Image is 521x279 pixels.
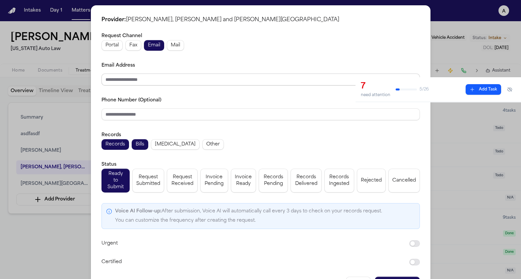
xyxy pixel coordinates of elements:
[115,207,382,215] p: After submission, Voice AI will automatically call every 3 days to check on your records request.
[357,169,385,193] button: Rejected
[126,17,339,23] span: [PERSON_NAME], [PERSON_NAME] and [PERSON_NAME][GEOGRAPHIC_DATA]
[167,40,184,51] button: Mail
[115,209,162,214] span: Voice AI Follow-up:
[132,169,164,193] button: Request Submitted
[101,40,123,51] button: Portal
[291,169,321,193] button: Records Delivered
[230,169,256,193] button: Invoice Ready
[167,169,197,193] button: Request Received
[101,139,129,150] button: Records
[151,139,200,150] button: [MEDICAL_DATA]
[101,258,399,266] label: Certified
[101,169,130,193] button: Ready to Submit
[132,139,148,150] button: Bills
[101,16,420,24] h2: Provider:
[101,98,162,103] label: Phone Number (Optional)
[101,63,135,68] label: Email Address
[202,139,224,150] button: Other
[125,40,141,51] button: Fax
[101,133,121,138] label: Records
[200,169,228,193] button: Invoice Pending
[259,169,288,193] button: Records Pending
[101,33,142,38] label: Request Channel
[324,169,354,193] button: Records Ingested
[388,169,420,193] button: Cancelled
[101,162,116,167] label: Status
[101,240,399,248] label: Urgent
[144,40,164,51] button: Email
[115,217,382,225] p: You can customize the frequency after creating the request.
